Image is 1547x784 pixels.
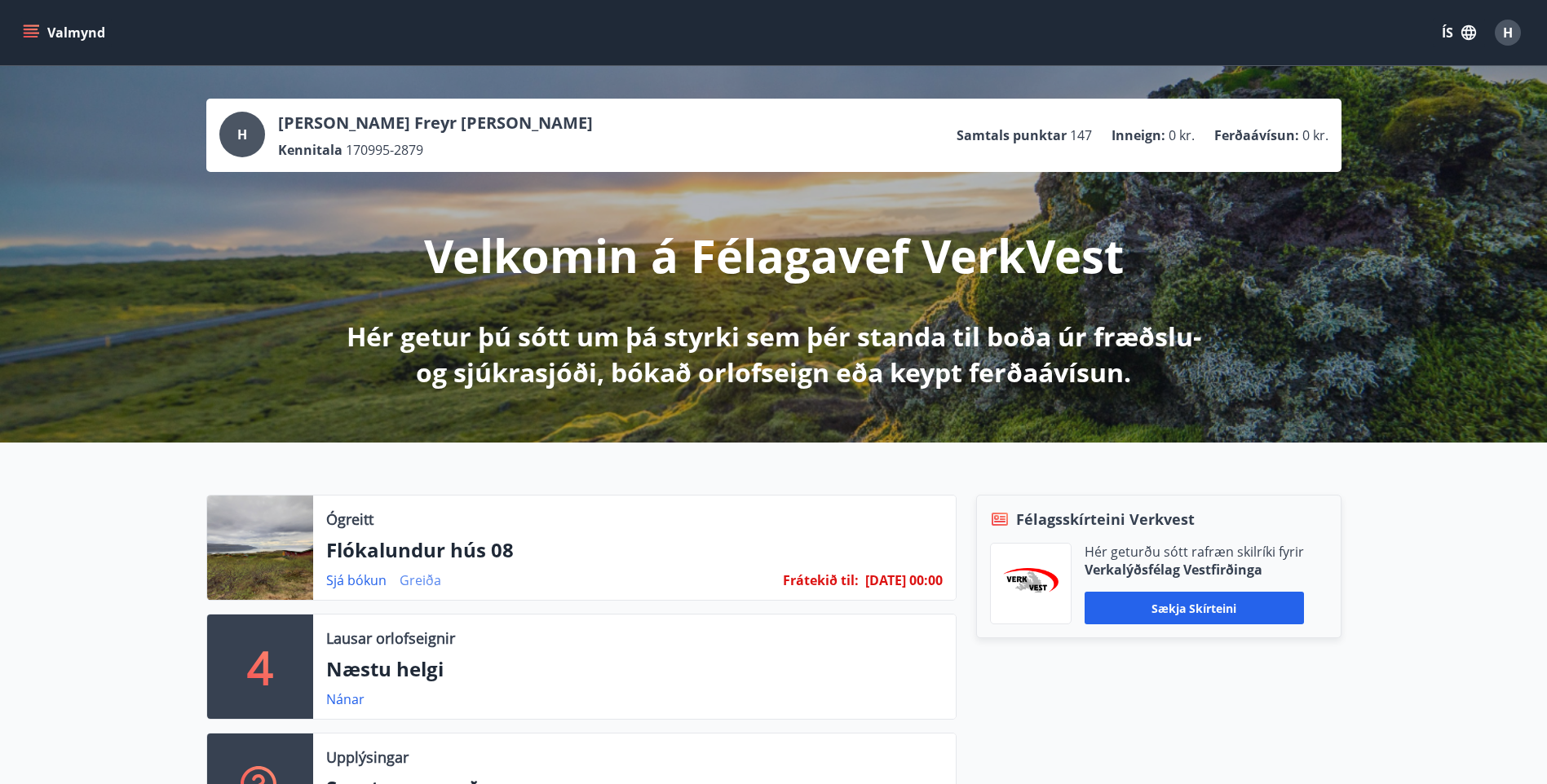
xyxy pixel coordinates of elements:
[326,747,409,768] p: Upplýsingar
[1302,126,1328,144] span: 0 kr.
[346,141,423,159] span: 170995-2879
[1085,592,1304,624] button: Sækja skírteini
[1169,126,1195,144] span: 0 kr.
[1016,509,1195,530] span: Félagsskírteini Verkvest
[1003,568,1059,600] img: jihgzMk4dcgjRAW2aMgpbAqQEG7LZi0j9dOLAUvz.png
[957,126,1067,144] p: Samtals punktar
[326,571,387,589] a: Sjá bókun
[1214,126,1299,144] p: Ferðaávísun :
[247,636,273,698] p: 4
[326,690,365,708] a: Nánar
[237,126,247,143] span: H
[1085,543,1304,561] p: Hér geturðu sótt rafræn skilríki fyrir
[20,18,112,47] button: menu
[400,571,441,589] a: Greiða
[865,571,943,589] span: [DATE] 00:00
[1503,24,1513,42] span: H
[1433,18,1485,47] button: ÍS
[278,112,593,134] p: [PERSON_NAME] Freyr [PERSON_NAME]
[326,655,943,683] p: Næstu helgi
[1488,13,1527,52] button: H
[343,319,1204,390] p: Hér getur þú sótt um þá styrki sem þér standa til boða úr fræðslu- og sjúkrasjóði, bókað orlofsei...
[278,141,343,159] p: Kennitala
[783,571,859,589] span: Frátekið til :
[1085,561,1304,579] p: Verkalýðsfélag Vestfirðinga
[424,224,1124,286] p: Velkomin á Félagavef VerkVest
[326,509,373,530] p: Ógreitt
[326,536,943,564] p: Flókalundur hús 08
[1070,126,1092,144] span: 147
[326,628,455,649] p: Lausar orlofseignir
[1112,126,1165,144] p: Inneign :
